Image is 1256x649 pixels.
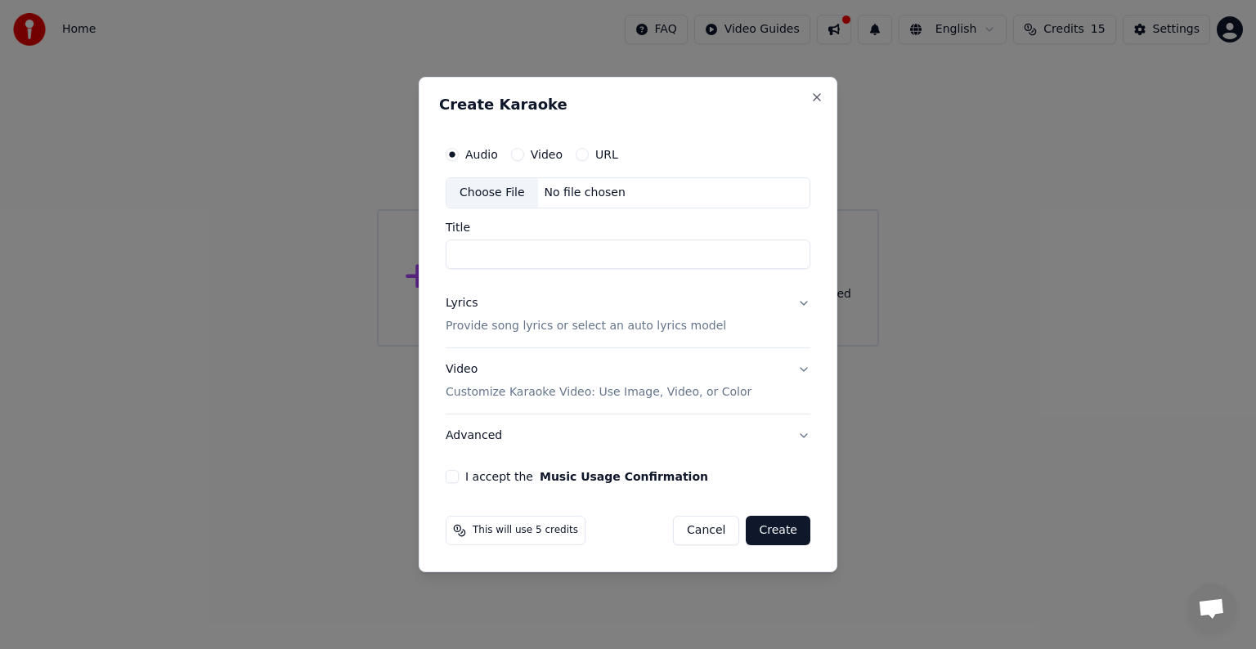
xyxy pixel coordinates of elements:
div: Lyrics [446,295,478,311]
label: Title [446,222,810,233]
button: Create [746,516,810,545]
div: Video [446,361,751,401]
label: Audio [465,149,498,160]
button: Cancel [673,516,739,545]
span: This will use 5 credits [473,524,578,537]
button: Advanced [446,414,810,457]
button: LyricsProvide song lyrics or select an auto lyrics model [446,282,810,347]
p: Provide song lyrics or select an auto lyrics model [446,318,726,334]
button: VideoCustomize Karaoke Video: Use Image, Video, or Color [446,348,810,414]
h2: Create Karaoke [439,97,817,112]
div: No file chosen [538,185,632,201]
p: Customize Karaoke Video: Use Image, Video, or Color [446,384,751,401]
button: I accept the [540,471,708,482]
label: I accept the [465,471,708,482]
label: Video [531,149,563,160]
div: Choose File [446,178,538,208]
label: URL [595,149,618,160]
